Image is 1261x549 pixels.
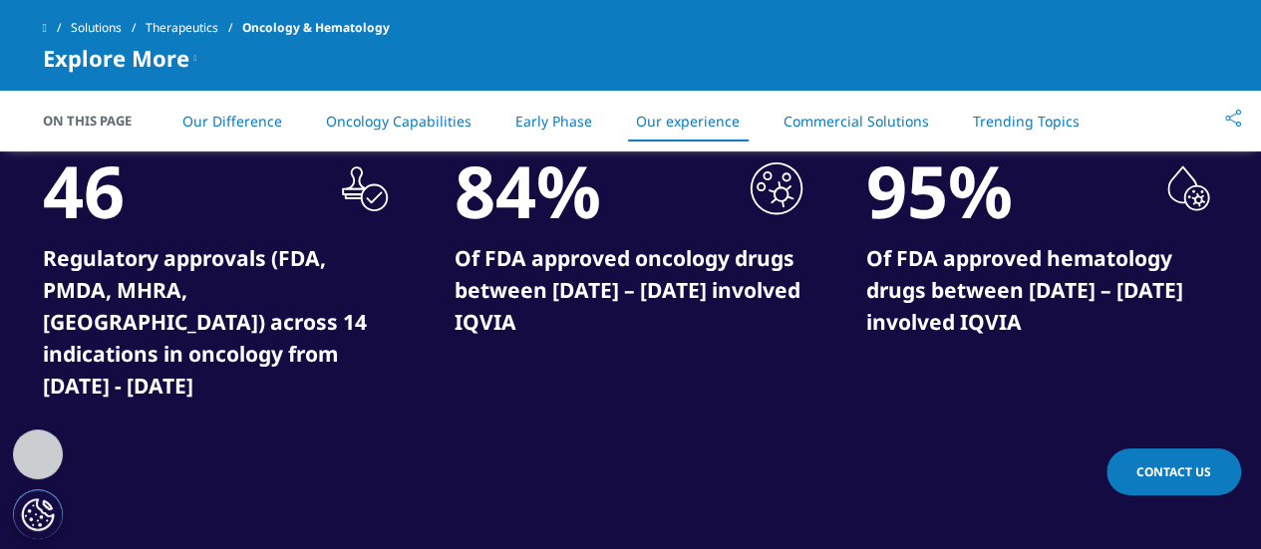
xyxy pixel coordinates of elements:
[636,112,740,131] a: Our experience
[455,149,601,232] div: 84%
[13,489,63,539] button: Cookies Settings
[43,242,395,416] p: Regulatory approvals (FDA, PMDA, MHRA, [GEOGRAPHIC_DATA]) across 14 indications in oncology from ...
[455,242,806,353] p: Of FDA approved oncology drugs between [DATE] – [DATE] involved IQVIA
[43,137,395,416] div: 1 / 3
[43,149,125,232] div: 46
[71,10,146,46] a: Solutions
[326,112,472,131] a: Oncology Capabilities
[1106,448,1241,495] a: Contact Us
[146,10,242,46] a: Therapeutics
[43,111,153,131] span: On This Page
[515,112,592,131] a: Early Phase
[784,112,929,131] a: Commercial Solutions
[866,242,1218,353] p: Of FDA approved hematology drugs between [DATE] – [DATE] involved IQVIA
[182,112,282,131] a: Our Difference
[973,112,1080,131] a: Trending Topics
[1136,463,1211,480] span: Contact Us
[242,10,390,46] span: Oncology & Hematology
[455,137,806,353] div: 2 / 3
[866,149,1013,232] div: 95%
[43,46,189,70] span: Explore More
[866,137,1218,353] div: 3 / 3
